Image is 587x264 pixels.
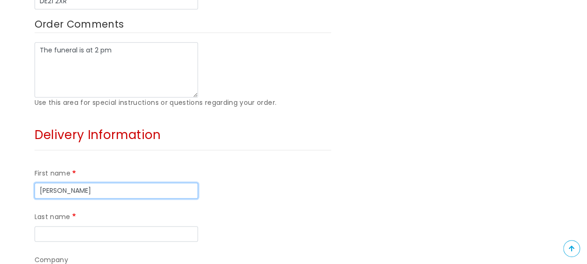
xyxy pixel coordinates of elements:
label: Order Comments [35,16,331,33]
label: Last name [35,212,78,223]
span: Delivery Information [35,126,161,143]
label: First name [35,168,78,179]
div: Use this area for special instructions or questions regarding your order. [35,97,331,109]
